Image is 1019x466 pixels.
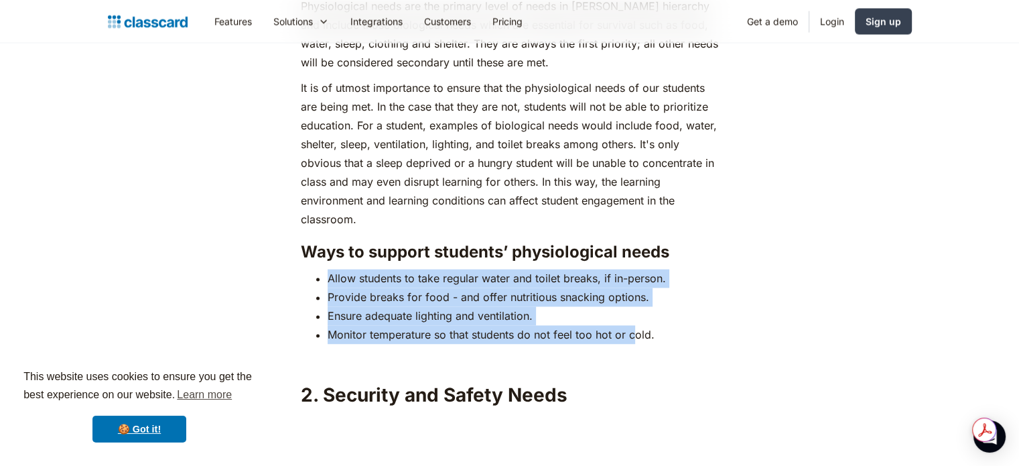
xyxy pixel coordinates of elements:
div: Sign up [866,14,901,28]
div: cookieconsent [11,356,268,455]
a: Login [809,6,855,36]
a: Sign up [855,8,912,34]
a: dismiss cookie message [92,416,186,443]
div: Solutions [263,6,340,36]
a: Get a demo [736,6,809,36]
p: ‍ [301,351,718,369]
li: Monitor temperature so that students do not feel too hot or cold. [328,325,718,344]
a: home [108,12,188,31]
li: Allow students to take regular water and toilet breaks, if in-person. [328,269,718,288]
a: learn more about cookies [175,385,234,405]
span: This website uses cookies to ensure you get the best experience on our website. [23,369,255,405]
h2: 2. Security and Safety Needs [301,383,718,407]
a: Pricing [482,6,533,36]
li: Ensure adequate lighting and ventilation. [328,306,718,325]
a: Customers [413,6,482,36]
p: It is of utmost importance to ensure that the physiological needs of our students are being met. ... [301,78,718,229]
div: Solutions [273,14,313,28]
h3: Ways to support students’ physiological needs [301,242,718,262]
a: Integrations [340,6,413,36]
a: Features [204,6,263,36]
li: Provide breaks for food - and offer nutritious snacking options. [328,288,718,306]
